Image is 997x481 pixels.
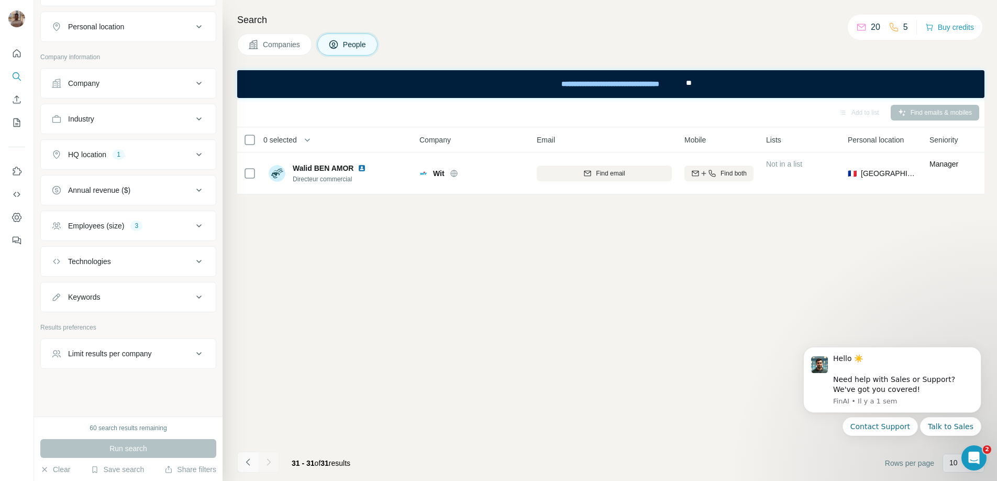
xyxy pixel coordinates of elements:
div: Technologies [68,256,111,267]
h4: Search [237,13,984,27]
button: HQ location1 [41,142,216,167]
div: Keywords [68,292,100,302]
button: Company [41,71,216,96]
span: Mobile [684,135,706,145]
button: Personal location [41,14,216,39]
span: 2 [983,445,991,454]
span: 🇫🇷 [848,168,857,179]
div: 3 [130,221,142,231]
button: Find both [684,166,754,181]
button: Search [8,67,25,86]
div: 1 [113,150,125,159]
span: Find both [721,169,747,178]
div: Personal location [68,21,124,32]
p: Results preferences [40,323,216,332]
span: Find email [596,169,625,178]
button: Technologies [41,249,216,274]
iframe: Intercom notifications message [788,334,997,476]
button: Keywords [41,285,216,310]
img: LinkedIn logo [358,164,366,172]
button: Quick start [8,44,25,63]
div: 60 search results remaining [90,423,167,433]
div: Industry [68,114,94,124]
span: Personal location [848,135,904,145]
iframe: Banner [237,70,984,98]
button: Industry [41,106,216,132]
button: Annual revenue ($) [41,178,216,203]
span: 0 selected [263,135,297,145]
div: Limit results per company [68,348,152,359]
span: [GEOGRAPHIC_DATA] [861,168,917,179]
span: Companies [263,39,301,50]
span: Not in a list [766,160,802,168]
span: Wit [433,168,445,179]
span: of [315,459,321,467]
span: Email [537,135,555,145]
button: Use Surfe on LinkedIn [8,162,25,181]
button: Feedback [8,231,25,250]
button: Navigate to previous page [237,452,258,473]
span: Company [419,135,451,145]
span: 31 - 31 [292,459,315,467]
button: Use Surfe API [8,185,25,204]
div: Employees (size) [68,221,124,231]
img: Avatar [8,10,25,27]
span: Walid BEN AMOR [293,163,353,173]
button: Enrich CSV [8,90,25,109]
span: Lists [766,135,781,145]
button: Limit results per company [41,341,216,366]
button: Buy credits [925,20,974,35]
button: My lists [8,113,25,132]
iframe: Intercom live chat [961,445,987,471]
div: Annual revenue ($) [68,185,130,195]
span: 31 [320,459,329,467]
span: Seniority [929,135,958,145]
span: Directeur commercial [293,174,370,184]
div: HQ location [68,149,106,160]
span: results [292,459,350,467]
p: 5 [903,21,908,34]
button: Save search [91,464,144,475]
button: Clear [40,464,70,475]
button: Share filters [164,464,216,475]
div: Company [68,78,99,89]
span: Manager [929,160,958,168]
button: Find email [537,166,672,181]
p: 20 [871,21,880,34]
button: Dashboard [8,208,25,227]
p: Company information [40,52,216,62]
span: People [343,39,367,50]
img: Logo of Wit [419,169,428,178]
img: Avatar [269,165,285,182]
button: Employees (size)3 [41,213,216,238]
